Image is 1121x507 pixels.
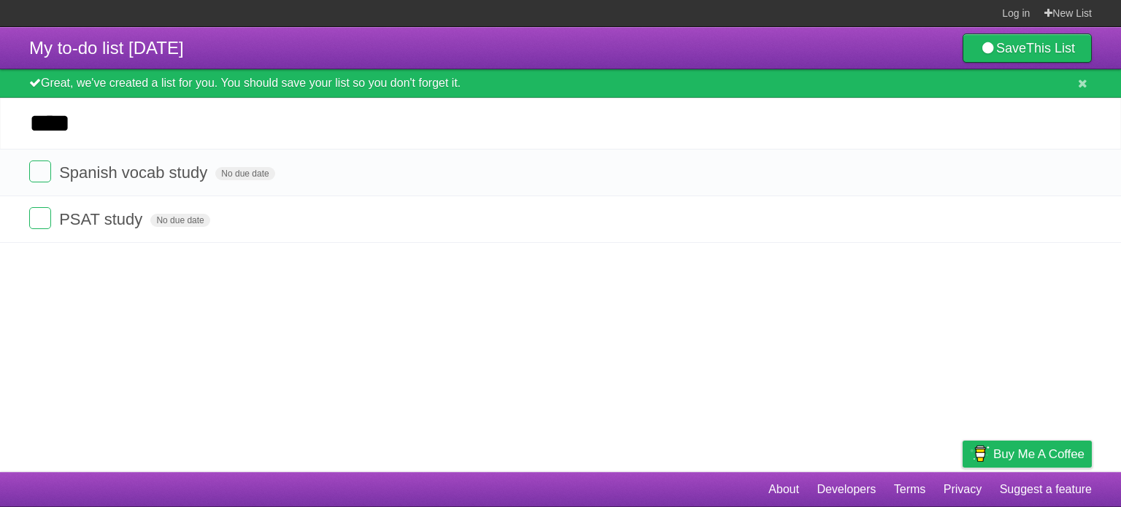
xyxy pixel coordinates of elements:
[29,207,51,229] label: Done
[150,214,209,227] span: No due date
[894,476,926,503] a: Terms
[944,476,982,503] a: Privacy
[963,34,1092,63] a: SaveThis List
[59,210,146,228] span: PSAT study
[59,163,211,182] span: Spanish vocab study
[970,441,990,466] img: Buy me a coffee
[1026,41,1075,55] b: This List
[215,167,274,180] span: No due date
[963,441,1092,468] a: Buy me a coffee
[1000,476,1092,503] a: Suggest a feature
[817,476,876,503] a: Developers
[993,441,1085,467] span: Buy me a coffee
[768,476,799,503] a: About
[29,38,184,58] span: My to-do list [DATE]
[29,160,51,182] label: Done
